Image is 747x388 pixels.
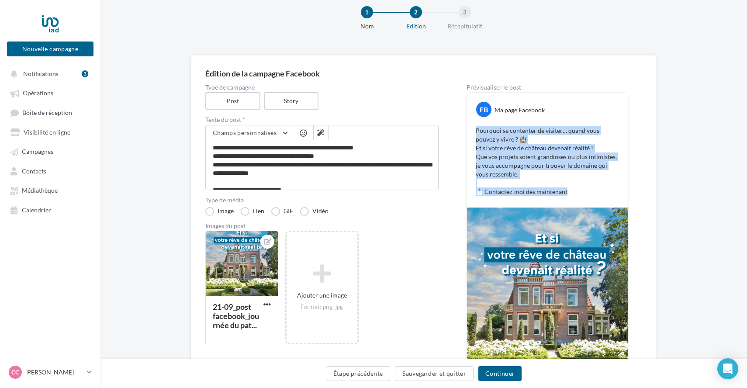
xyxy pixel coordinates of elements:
[5,163,95,179] a: Contacts
[5,182,95,198] a: Médiathèque
[271,207,293,216] label: GIF
[205,69,642,77] div: Édition de la campagne Facebook
[11,368,19,377] span: CC
[241,207,264,216] label: Lien
[213,129,277,136] span: Champs personnalisés
[395,366,474,381] button: Sauvegarder et quitter
[24,128,70,136] span: Visibilité en ligne
[22,148,53,156] span: Campagnes
[5,104,95,121] a: Boîte de réception
[205,223,439,229] div: Images du post
[23,90,53,97] span: Opérations
[205,197,439,203] label: Type de média
[300,207,329,216] label: Vidéo
[717,358,738,379] div: Open Intercom Messenger
[205,84,439,90] label: Type de campagne
[7,364,93,381] a: CC [PERSON_NAME]
[459,6,471,18] div: 3
[410,6,422,18] div: 2
[264,92,319,110] label: Story
[5,143,95,159] a: Campagnes
[22,109,72,116] span: Boîte de réception
[5,124,95,140] a: Visibilité en ligne
[205,117,439,123] label: Texte du post *
[361,6,373,18] div: 1
[388,22,444,31] div: Edition
[339,22,395,31] div: Nom
[467,84,628,90] div: Prévisualiser le post
[206,125,293,140] button: Champs personnalisés
[25,368,83,377] p: [PERSON_NAME]
[22,206,51,214] span: Calendrier
[205,207,234,216] label: Image
[22,187,58,194] span: Médiathèque
[495,106,545,114] div: Ma page Facebook
[213,302,259,330] div: 21-09_post facebook_journée du pat...
[476,102,491,117] div: FB
[7,42,93,56] button: Nouvelle campagne
[5,85,95,100] a: Opérations
[23,70,59,77] span: Notifications
[5,202,95,218] a: Calendrier
[205,92,260,110] label: Post
[82,70,88,77] div: 3
[437,22,493,31] div: Récapitulatif
[326,366,391,381] button: Étape précédente
[476,126,619,196] p: Pourquoi se contenter de visiter… quand vous pouvez y vivre ? 🏰 Et si votre rêve de château deven...
[22,167,46,175] span: Contacts
[478,366,522,381] button: Continuer
[5,66,92,81] button: Notifications 3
